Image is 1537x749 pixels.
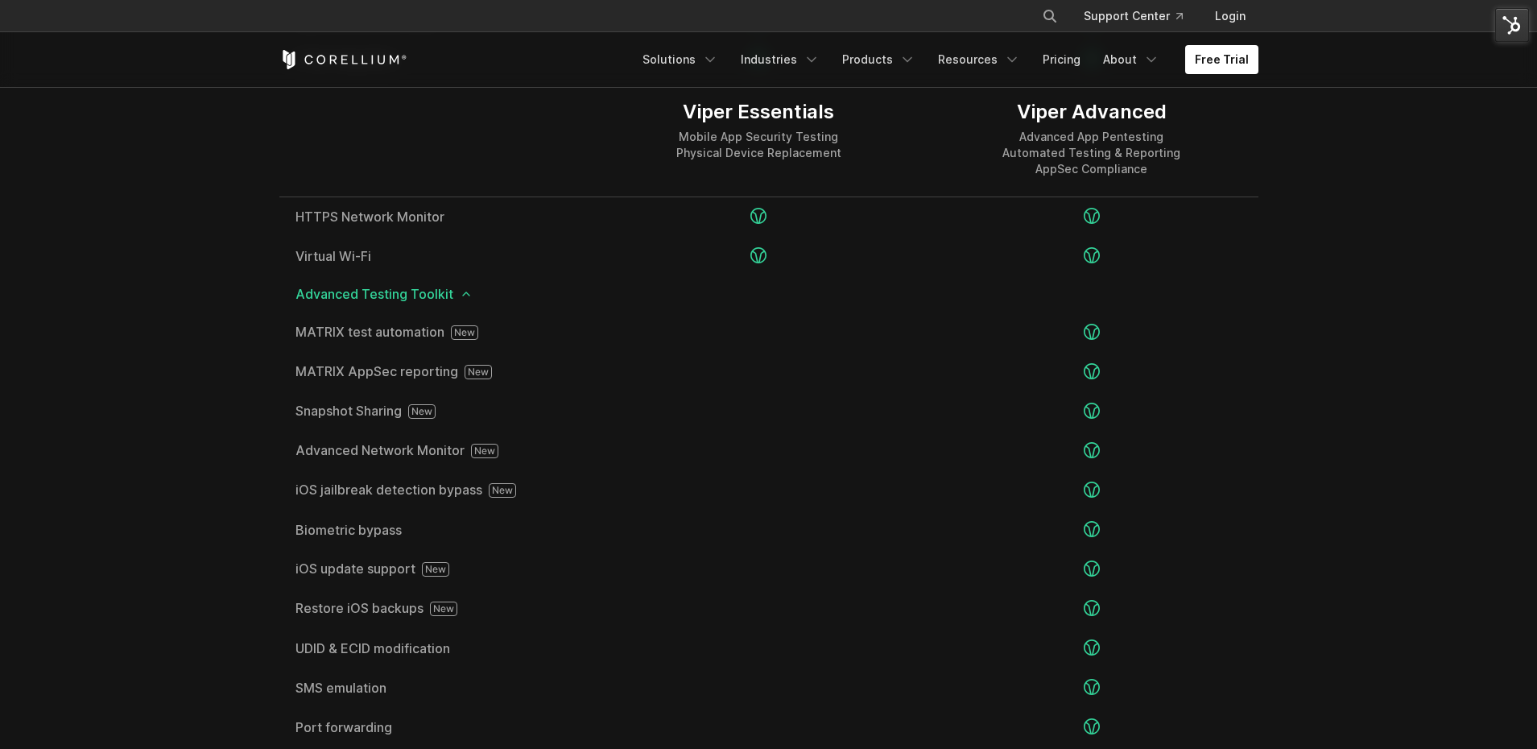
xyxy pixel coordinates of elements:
[676,129,841,161] div: Mobile App Security Testing Physical Device Replacement
[295,365,576,379] a: MATRIX AppSec reporting
[1495,8,1529,42] img: HubSpot Tools Menu Toggle
[295,721,576,734] a: Port forwarding
[295,681,576,694] a: SMS emulation
[1002,100,1180,124] div: Viper Advanced
[295,444,576,458] a: Advanced Network Monitor
[295,642,576,655] a: UDID & ECID modification
[295,602,576,616] a: Restore iOS backups
[1093,45,1169,74] a: About
[633,45,728,74] a: Solutions
[1185,45,1258,74] a: Free Trial
[731,45,829,74] a: Industries
[295,483,576,498] span: iOS jailbreak detection bypass
[1071,2,1196,31] a: Support Center
[928,45,1030,74] a: Resources
[279,50,407,69] a: Corellium Home
[295,404,576,419] a: Snapshot Sharing
[633,45,1258,74] div: Navigation Menu
[295,250,576,263] a: Virtual Wi-Fi
[1023,2,1258,31] div: Navigation Menu
[833,45,925,74] a: Products
[295,210,576,223] a: HTTPS Network Monitor
[295,288,1242,300] span: Advanced Testing Toolkit
[1202,2,1258,31] a: Login
[1002,129,1180,177] div: Advanced App Pentesting Automated Testing & Reporting AppSec Compliance
[295,562,576,577] a: iOS update support
[295,325,576,340] a: MATRIX test automation
[676,100,841,124] div: Viper Essentials
[1035,2,1064,31] button: Search
[1033,45,1090,74] a: Pricing
[295,523,576,536] a: Biometric bypass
